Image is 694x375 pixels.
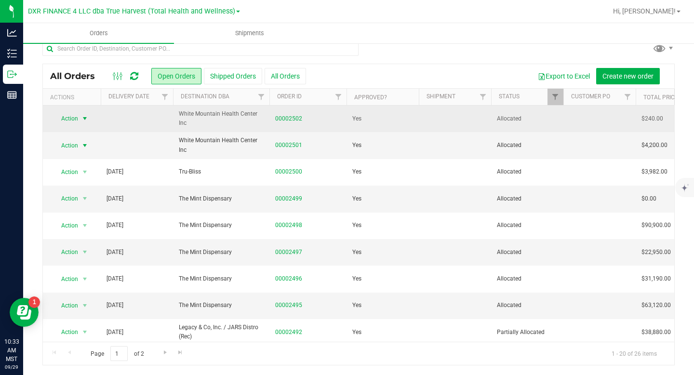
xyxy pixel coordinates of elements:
[497,274,558,283] span: Allocated
[352,194,361,203] span: Yes
[499,93,520,100] a: Status
[179,221,264,230] span: The Mint Dispensary
[157,89,173,105] a: Filter
[265,68,306,84] button: All Orders
[641,248,671,257] span: $22,950.00
[497,114,558,123] span: Allocated
[275,141,302,150] a: 00002501
[641,194,656,203] span: $0.00
[107,301,123,310] span: [DATE]
[547,89,563,105] a: Filter
[53,219,79,232] span: Action
[571,93,610,100] a: Customer PO
[352,328,361,337] span: Yes
[179,274,264,283] span: The Mint Dispensary
[275,328,302,337] a: 00002492
[643,94,678,101] a: Total Price
[173,346,187,359] a: Go to the last page
[77,29,121,38] span: Orders
[79,299,91,312] span: select
[42,41,359,56] input: Search Order ID, Destination, Customer PO...
[79,112,91,125] span: select
[53,192,79,205] span: Action
[53,299,79,312] span: Action
[497,221,558,230] span: Allocated
[613,7,676,15] span: Hi, [PERSON_NAME]!
[7,90,17,100] inline-svg: Reports
[352,274,361,283] span: Yes
[497,301,558,310] span: Allocated
[222,29,277,38] span: Shipments
[53,112,79,125] span: Action
[352,141,361,150] span: Yes
[596,68,660,84] button: Create new order
[275,274,302,283] a: 00002496
[641,221,671,230] span: $90,900.00
[7,49,17,58] inline-svg: Inventory
[275,194,302,203] a: 00002499
[7,69,17,79] inline-svg: Outbound
[82,346,152,361] span: Page of 2
[181,93,229,100] a: Destination DBA
[107,167,123,176] span: [DATE]
[275,301,302,310] a: 00002495
[10,298,39,327] iframe: Resource center
[7,28,17,38] inline-svg: Analytics
[352,248,361,257] span: Yes
[110,346,128,361] input: 1
[352,301,361,310] span: Yes
[79,325,91,339] span: select
[179,301,264,310] span: The Mint Dispensary
[497,328,558,337] span: Partially Allocated
[4,363,19,371] p: 09/29
[352,114,361,123] span: Yes
[641,301,671,310] span: $63,120.00
[275,221,302,230] a: 00002498
[79,192,91,205] span: select
[641,141,667,150] span: $4,200.00
[79,139,91,152] span: select
[50,94,97,101] div: Actions
[620,89,636,105] a: Filter
[641,114,663,123] span: $240.00
[179,109,264,128] span: White Mountain Health Center Inc
[28,7,235,15] span: DXR FINANCE 4 LLC dba True Harvest (Total Health and Wellness)
[275,167,302,176] a: 00002500
[352,167,361,176] span: Yes
[427,93,455,100] a: Shipment
[79,272,91,286] span: select
[53,245,79,259] span: Action
[641,328,671,337] span: $38,880.00
[204,68,262,84] button: Shipped Orders
[352,221,361,230] span: Yes
[497,194,558,203] span: Allocated
[107,221,123,230] span: [DATE]
[179,323,264,341] span: Legacy & Co, Inc. / JARS Distro (Rec)
[254,89,269,105] a: Filter
[79,219,91,232] span: select
[275,114,302,123] a: 00002502
[174,23,325,43] a: Shipments
[331,89,347,105] a: Filter
[475,89,491,105] a: Filter
[641,274,671,283] span: $31,190.00
[641,167,667,176] span: $3,982.00
[179,167,264,176] span: Tru-Bliss
[277,93,302,100] a: Order ID
[604,346,665,361] span: 1 - 20 of 26 items
[79,165,91,179] span: select
[354,94,387,101] a: Approved?
[151,68,201,84] button: Open Orders
[107,248,123,257] span: [DATE]
[532,68,596,84] button: Export to Excel
[602,72,654,80] span: Create new order
[497,248,558,257] span: Allocated
[53,325,79,339] span: Action
[275,248,302,257] a: 00002497
[108,93,149,100] a: Delivery Date
[53,272,79,286] span: Action
[28,296,40,308] iframe: Resource center unread badge
[79,245,91,259] span: select
[497,141,558,150] span: Allocated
